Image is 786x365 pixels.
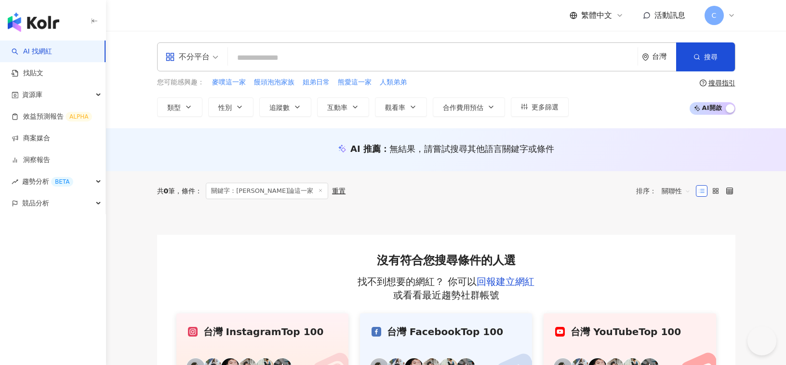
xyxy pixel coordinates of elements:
span: 互動率 [327,104,347,111]
div: 台灣 YouTube Top 100 [555,325,704,338]
span: 觀看率 [385,104,405,111]
img: logo [8,13,59,32]
span: 更多篩選 [532,103,559,111]
span: 追蹤數 [269,104,290,111]
span: 饅頭泡泡家族 [254,78,294,87]
div: 台灣 Facebook Top 100 [372,325,520,338]
span: 趨勢分析 [22,171,73,192]
div: AI 推薦 ： [350,143,554,155]
span: 0 [164,187,169,195]
span: 競品分析 [22,192,49,214]
a: 商案媒合 [12,134,50,143]
span: 搜尋 [704,53,718,61]
span: 關鍵字：[PERSON_NAME]論這一家 [206,183,328,199]
button: 觀看率 [375,97,427,117]
div: 台灣 [652,53,676,61]
span: 麥噗這一家 [212,78,246,87]
span: rise [12,178,18,185]
div: 重置 [332,187,346,195]
span: 合作費用預估 [443,104,483,111]
div: 搜尋指引 [708,79,735,87]
span: 無結果，請嘗試搜尋其他語言關鍵字或條件 [389,144,554,154]
a: 洞察報告 [12,155,50,165]
p: 找不到想要的網紅？ 你可以 或看看最近趨勢社群帳號 [356,275,536,302]
button: 麥噗這一家 [212,77,246,88]
span: C [712,10,717,21]
h2: 沒有符合您搜尋條件的人選 [356,254,536,268]
span: 熊愛這一家 [338,78,372,87]
span: 人類弟弟 [380,78,407,87]
button: 更多篩選 [511,97,569,117]
button: 饅頭泡泡家族 [253,77,295,88]
div: 排序： [636,183,696,199]
button: 人類弟弟 [379,77,407,88]
span: 活動訊息 [654,11,685,20]
div: 共 筆 [157,187,175,195]
span: question-circle [700,80,706,86]
a: 效益預測報告ALPHA [12,112,92,122]
button: 合作費用預估 [433,97,505,117]
button: 熊愛這一家 [337,77,372,88]
span: environment [642,54,649,61]
a: searchAI 找網紅 [12,47,52,56]
button: 類型 [157,97,202,117]
button: 姐弟日常 [302,77,330,88]
span: 關聯性 [662,183,691,199]
div: 不分平台 [165,49,210,65]
a: 回報建立網紅 [477,276,534,287]
button: 搜尋 [676,42,735,71]
div: 台灣 Instagram Top 100 [188,325,337,338]
button: 性別 [208,97,253,117]
button: 互動率 [317,97,369,117]
iframe: Help Scout Beacon - Open [747,326,776,355]
span: 資源庫 [22,84,42,106]
span: 繁體中文 [581,10,612,21]
button: 追蹤數 [259,97,311,117]
span: appstore [165,52,175,62]
a: 找貼文 [12,68,43,78]
span: 性別 [218,104,232,111]
span: 條件 ： [175,187,202,195]
span: 類型 [167,104,181,111]
span: 姐弟日常 [303,78,330,87]
div: BETA [51,177,73,187]
span: 您可能感興趣： [157,78,204,87]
